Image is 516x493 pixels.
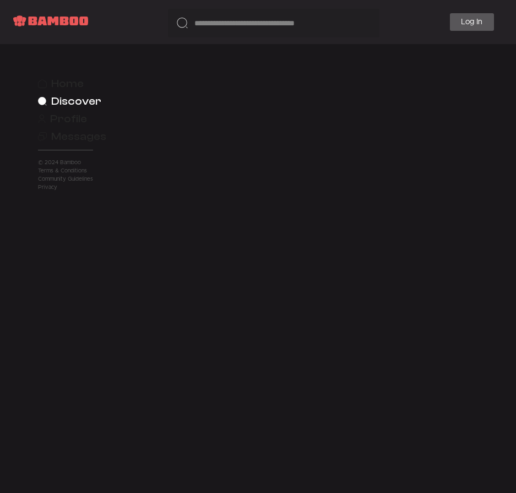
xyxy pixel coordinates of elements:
[38,79,84,88] a: Home
[38,97,101,106] a: Discover
[38,159,93,167] p: © 2024 Bamboo
[4,7,97,37] img: Bamboo
[450,13,494,31] a: Log In
[38,176,93,182] a: Community Guidelines
[38,132,106,141] a: Messages
[51,94,101,109] span: Discover
[38,168,87,174] a: Terms & Conditions
[51,129,106,144] span: Messages
[38,115,88,123] a: Profile
[38,185,57,190] a: Privacy
[50,111,87,127] span: Profile
[51,76,84,91] span: Home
